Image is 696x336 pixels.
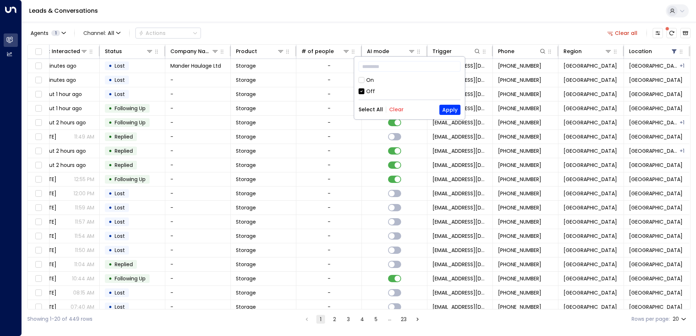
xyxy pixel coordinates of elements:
span: leads@space-station.co.uk [432,176,487,183]
td: - [165,172,231,186]
div: - [328,261,331,268]
div: • [108,272,112,285]
button: Go to page 5 [372,315,380,324]
span: Toggle select row [34,260,43,269]
td: - [165,144,231,158]
button: Channel:All [80,28,123,38]
span: Space Station Stirchley [629,119,679,126]
span: Lost [115,204,125,211]
button: Actions [135,28,201,39]
span: Replied [115,133,133,140]
div: • [108,230,112,242]
span: +447825020047 [498,289,541,296]
button: Archived Leads [680,28,691,38]
div: - [328,176,331,183]
span: leads@space-station.co.uk [432,133,487,140]
div: • [108,216,112,228]
div: On [366,76,374,84]
div: • [108,74,112,86]
div: • [108,244,112,256]
span: Following Up [115,275,146,282]
p: 11:54 AM [75,232,94,240]
span: Toggle select row [34,90,43,99]
span: Birmingham [563,62,617,69]
span: Storage [236,105,256,112]
span: Following Up [115,105,146,112]
button: Apply [439,105,460,115]
button: Clear all [604,28,641,38]
span: +441215467986 [498,232,541,240]
span: Birmingham [563,247,617,254]
div: Trigger [432,47,452,56]
div: - [328,91,331,98]
span: leads@space-station.co.uk [432,190,487,197]
div: • [108,173,112,185]
span: leads@space-station.co.uk [432,261,487,268]
span: Toggle select row [34,175,43,184]
div: On [359,76,460,84]
div: Company Name [170,47,219,56]
p: 11:59 AM [75,204,94,211]
div: 20 [673,314,688,324]
span: All [108,30,114,36]
td: - [165,257,231,271]
span: Channel: [80,28,123,38]
button: Agents1 [27,28,68,38]
span: Birmingham [563,275,617,282]
span: Space Station Stirchley [629,133,683,140]
span: Space Station Stirchley [629,76,683,84]
span: Toggle select row [34,118,43,127]
div: Location [629,47,678,56]
div: • [108,258,112,271]
button: page 1 [316,315,325,324]
span: Birmingham [563,91,617,98]
div: - [328,76,331,84]
button: Clear [389,107,404,112]
span: Birmingham [563,261,617,268]
span: leads@space-station.co.uk [432,247,487,254]
div: Last Interacted [39,47,80,56]
span: leads@space-station.co.uk [432,275,487,282]
a: Leads & Conversations [29,7,98,15]
span: Storage [236,204,256,211]
div: • [108,102,112,115]
td: - [165,73,231,87]
span: +447920163596 [498,161,541,169]
div: Trigger [432,47,481,56]
div: - [328,161,331,169]
span: Storage [236,147,256,155]
td: - [165,286,231,300]
td: - [165,201,231,215]
td: - [165,87,231,101]
span: Storage [236,176,256,183]
span: Storage [236,161,256,169]
div: - [328,147,331,155]
span: Space Station Stirchley [629,247,683,254]
span: Agents [31,31,48,36]
span: Birmingham [563,147,617,155]
span: 1 [51,30,60,36]
span: Space Station Stirchley [629,303,683,311]
span: Mander Haulage Ltd [170,62,221,69]
p: 10:44 AM [72,275,94,282]
span: Toggle select row [34,147,43,156]
div: Button group with a nested menu [135,28,201,39]
span: Storage [236,190,256,197]
td: - [165,187,231,200]
div: # of people [301,47,350,56]
span: +4412164578463 [498,247,541,254]
span: about 2 hours ago [39,119,86,126]
td: - [165,243,231,257]
div: Off [366,88,375,95]
td: - [165,215,231,229]
span: Storage [236,119,256,126]
span: Birmingham [563,133,617,140]
span: Toggle select row [34,217,43,227]
span: Birmingham [563,176,617,183]
span: +441214666459 [498,190,541,197]
span: Toggle select row [34,132,43,141]
span: leads@space-station.co.uk [432,204,487,211]
button: Go to page 23 [399,315,408,324]
span: Toggle select row [34,61,43,71]
p: 11:04 AM [74,261,94,268]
